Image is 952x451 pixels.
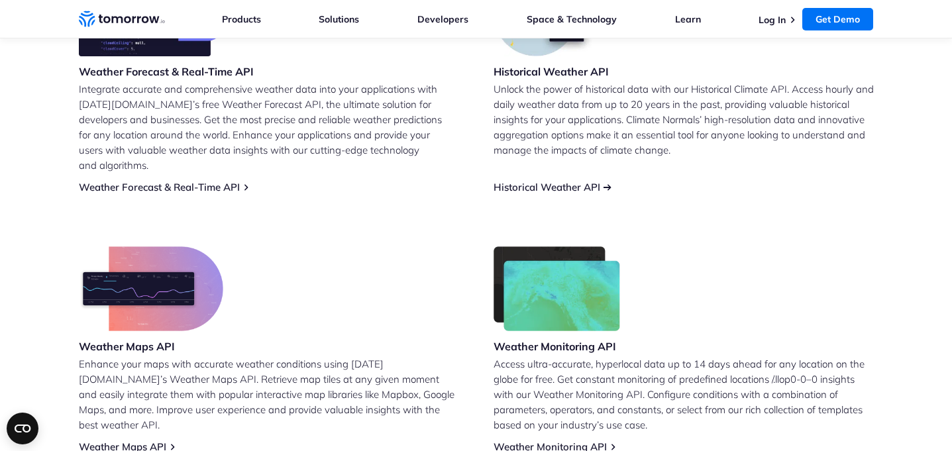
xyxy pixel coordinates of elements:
[494,339,621,354] h3: Weather Monitoring API
[494,64,609,79] h3: Historical Weather API
[759,14,786,26] a: Log In
[494,181,600,193] a: Historical Weather API
[79,356,459,432] p: Enhance your maps with accurate weather conditions using [DATE][DOMAIN_NAME]’s Weather Maps API. ...
[802,8,873,30] a: Get Demo
[79,181,240,193] a: Weather Forecast & Real-Time API
[675,13,701,25] a: Learn
[527,13,617,25] a: Space & Technology
[7,413,38,444] button: Open CMP widget
[417,13,468,25] a: Developers
[222,13,261,25] a: Products
[79,64,254,79] h3: Weather Forecast & Real-Time API
[494,81,874,158] p: Unlock the power of historical data with our Historical Climate API. Access hourly and daily weat...
[79,81,459,173] p: Integrate accurate and comprehensive weather data into your applications with [DATE][DOMAIN_NAME]...
[494,356,874,432] p: Access ultra-accurate, hyperlocal data up to 14 days ahead for any location on the globe for free...
[79,9,165,29] a: Home link
[79,339,223,354] h3: Weather Maps API
[319,13,359,25] a: Solutions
